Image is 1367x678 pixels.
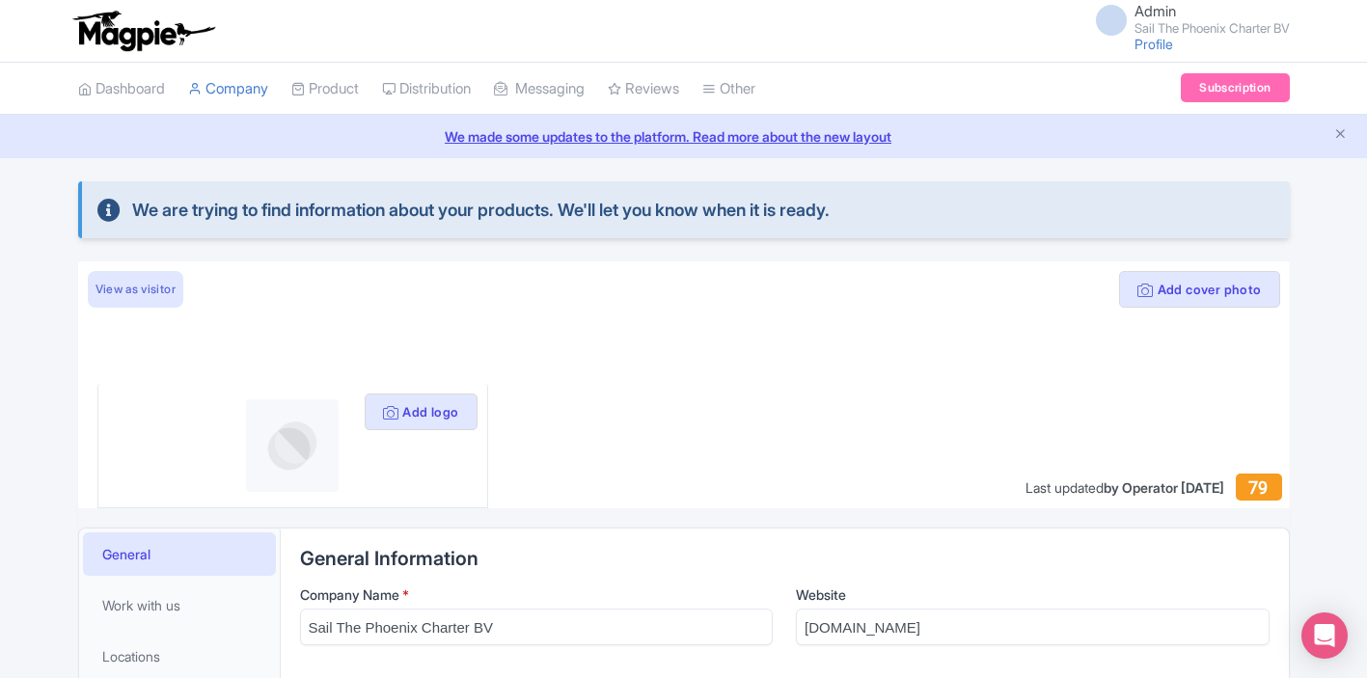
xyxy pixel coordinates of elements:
a: General [83,532,276,576]
span: Locations [102,646,160,666]
a: Subscription [1181,73,1289,102]
span: Work with us [102,595,180,615]
a: Company [188,63,268,116]
span: General [102,544,150,564]
span: Website [796,586,846,603]
h2: General Information [300,548,1270,569]
a: We made some updates to the platform. Read more about the new layout [12,126,1355,147]
img: profile-logo-d1a8e230fb1b8f12adc913e4f4d7365c.png [246,399,339,492]
small: Sail The Phoenix Charter BV [1135,22,1290,35]
button: Add logo [365,393,478,430]
a: Distribution [382,63,471,116]
button: Close announcement [1333,124,1348,147]
span: We are trying to find information about your products. We'll let you know when it is ready. [132,197,830,223]
a: Messaging [494,63,585,116]
a: Product [291,63,359,116]
button: Add cover photo [1119,271,1279,308]
span: by Operator [DATE] [1104,479,1224,496]
a: Dashboard [78,63,165,116]
a: Other [702,63,755,116]
a: Profile [1135,36,1173,52]
img: logo-ab69f6fb50320c5b225c76a69d11143b.png [68,10,218,52]
a: Locations [83,635,276,678]
div: Last updated [1025,477,1224,498]
span: 79 [1248,477,1269,498]
a: Reviews [608,63,679,116]
a: Work with us [83,583,276,627]
span: Admin [1135,2,1176,20]
a: Admin Sail The Phoenix Charter BV [1084,4,1290,35]
div: Open Intercom Messenger [1301,612,1348,659]
span: Company Name [300,586,399,603]
a: View as visitor [88,271,183,308]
